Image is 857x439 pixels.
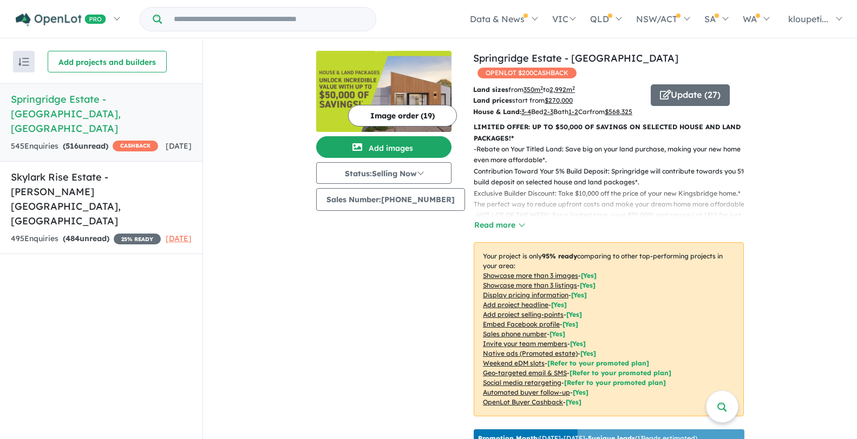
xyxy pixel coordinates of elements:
[543,85,575,94] span: to
[11,170,192,228] h5: Skylark Rise Estate - [PERSON_NAME][GEOGRAPHIC_DATA] , [GEOGRAPHIC_DATA]
[483,369,567,377] u: Geo-targeted email & SMS
[521,108,531,116] u: 3-4
[580,281,596,289] span: [ Yes ]
[474,242,744,416] p: Your project is only comparing to other top-performing projects in your area: - - - - - - - - - -...
[474,219,525,231] button: Read more
[573,388,588,396] span: [Yes]
[483,398,563,406] u: OpenLot Buyer Cashback
[580,349,596,357] span: [Yes]
[788,14,828,24] span: kloupeti...
[542,252,577,260] b: 95 % ready
[483,330,547,338] u: Sales phone number
[11,92,192,136] h5: Springridge Estate - [GEOGRAPHIC_DATA] , [GEOGRAPHIC_DATA]
[568,108,578,116] u: 1-2
[566,310,582,318] span: [ Yes ]
[483,291,568,299] u: Display pricing information
[473,95,643,106] p: start from
[483,378,561,387] u: Social media retargeting
[651,84,730,106] button: Update (27)
[544,108,553,116] u: 2-3
[483,271,578,280] u: Showcase more than 3 images
[551,301,567,309] span: [ Yes ]
[473,107,643,117] p: Bed Bath Car from
[483,340,567,348] u: Invite your team members
[549,85,575,94] u: 2,992 m
[547,359,649,367] span: [Refer to your promoted plan]
[164,8,374,31] input: Try estate name, suburb, builder or developer
[483,349,578,357] u: Native ads (Promoted estate)
[63,234,109,243] strong: ( unread)
[477,68,577,78] span: OPENLOT $ 200 CASHBACK
[474,210,753,232] p: - HOT LOT OF THE WEEK: For a limited time, save $35,000* and secure Lot 1312 for just $300,000*. ...
[581,271,597,280] span: [ Yes ]
[66,141,78,151] span: 516
[316,51,452,132] img: Springridge Estate - Wallan
[166,141,192,151] span: [DATE]
[566,398,581,406] span: [Yes]
[316,136,452,158] button: Add images
[474,144,753,210] p: - Rebate on Your Titled Land: Save big on your land purchase, making your new home even more affo...
[473,108,521,116] b: House & Land:
[474,122,744,144] p: LIMITED OFFER: UP TO $50,000 OF SAVINGS ON SELECTED HOUSE AND LAND PACKAGES!*
[473,85,508,94] b: Land sizes
[572,85,575,91] sup: 2
[316,188,465,211] button: Sales Number:[PHONE_NUMBER]
[483,388,570,396] u: Automated buyer follow-up
[18,58,29,66] img: sort.svg
[564,378,666,387] span: [Refer to your promoted plan]
[571,291,587,299] span: [ Yes ]
[483,359,545,367] u: Weekend eDM slots
[483,320,560,328] u: Embed Facebook profile
[473,96,512,104] b: Land prices
[473,52,678,64] a: Springridge Estate - [GEOGRAPHIC_DATA]
[605,108,632,116] u: $ 568,325
[473,84,643,95] p: from
[549,330,565,338] span: [ Yes ]
[483,310,564,318] u: Add project selling-points
[570,369,671,377] span: [Refer to your promoted plan]
[11,140,158,153] div: 545 Enquir ies
[348,105,457,127] button: Image order (19)
[66,234,80,243] span: 484
[545,96,573,104] u: $ 270,000
[63,141,108,151] strong: ( unread)
[166,234,192,243] span: [DATE]
[48,51,167,72] button: Add projects and builders
[570,340,586,348] span: [ Yes ]
[114,234,161,244] span: 25 % READY
[11,232,161,245] div: 495 Enquir ies
[113,141,158,151] span: CASHBACK
[562,320,578,328] span: [ Yes ]
[540,85,543,91] sup: 2
[16,13,106,26] img: Openlot PRO Logo White
[316,162,452,184] button: Status:Selling Now
[524,85,543,94] u: 350 m
[483,301,548,309] u: Add project headline
[483,281,577,289] u: Showcase more than 3 listings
